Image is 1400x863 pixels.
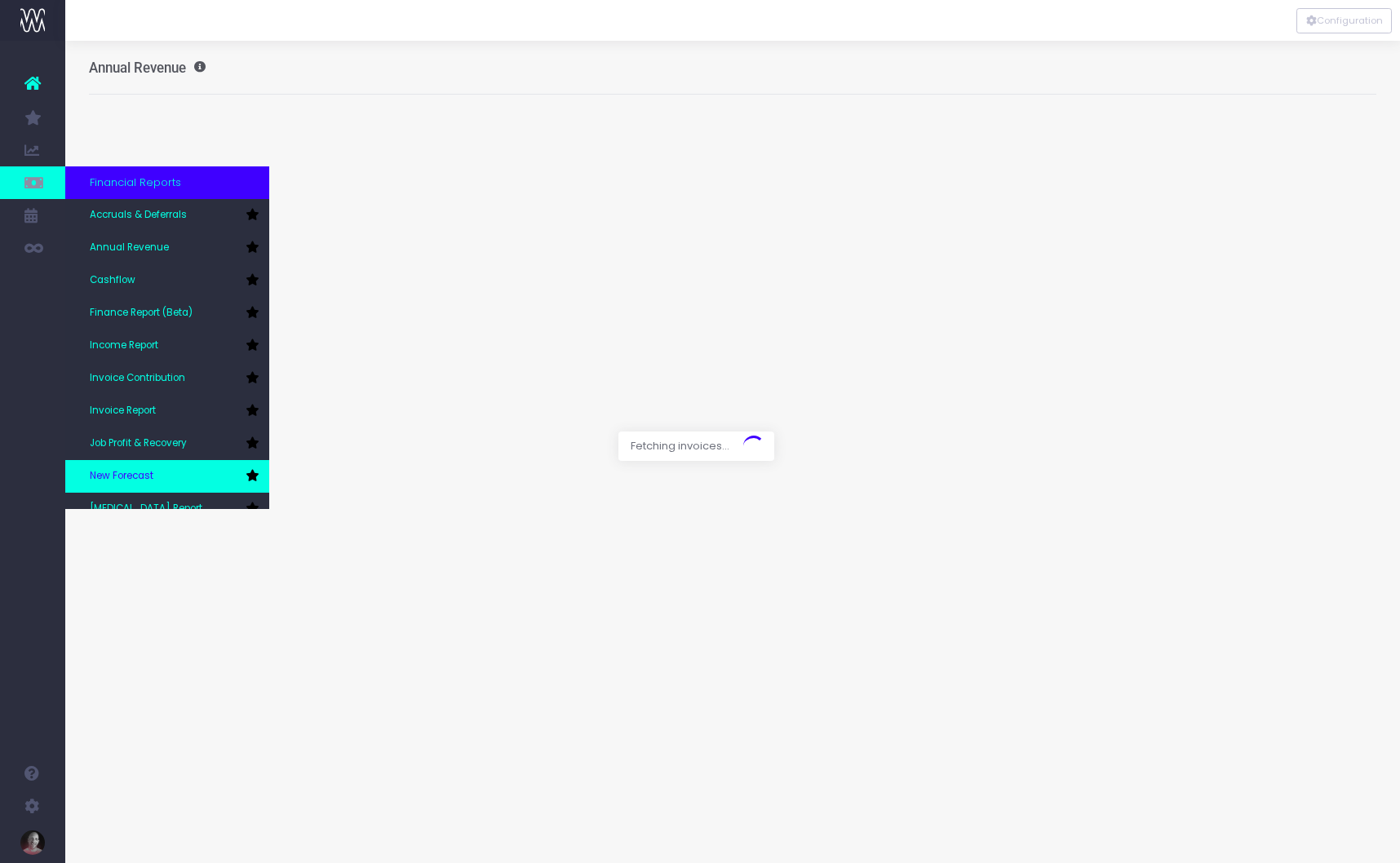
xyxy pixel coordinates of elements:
[65,232,269,264] a: Annual Revenue
[65,199,269,232] a: Accruals & Deferrals
[65,493,269,525] a: [MEDICAL_DATA] Report
[65,427,269,460] a: Job Profit & Recovery
[90,404,156,418] span: Invoice Report
[1296,8,1392,33] div: Vertical button group
[20,830,45,855] img: images/default_profile_image.png
[65,264,269,297] a: Cashflow
[65,330,269,362] a: Income Report
[618,431,742,461] span: Fetching invoices...
[90,371,185,386] span: Invoice Contribution
[90,339,158,353] span: Income Report
[65,395,269,427] a: Invoice Report
[90,273,135,288] span: Cashflow
[1296,8,1392,33] button: Configuration
[90,306,193,321] span: Finance Report (Beta)
[90,241,169,255] span: Annual Revenue
[90,502,202,516] span: [MEDICAL_DATA] Report
[90,436,187,451] span: Job Profit & Recovery
[65,362,269,395] a: Invoice Contribution
[90,469,153,484] span: New Forecast
[90,175,181,191] span: Financial Reports
[65,297,269,330] a: Finance Report (Beta)
[90,208,187,223] span: Accruals & Deferrals
[65,460,269,493] a: New Forecast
